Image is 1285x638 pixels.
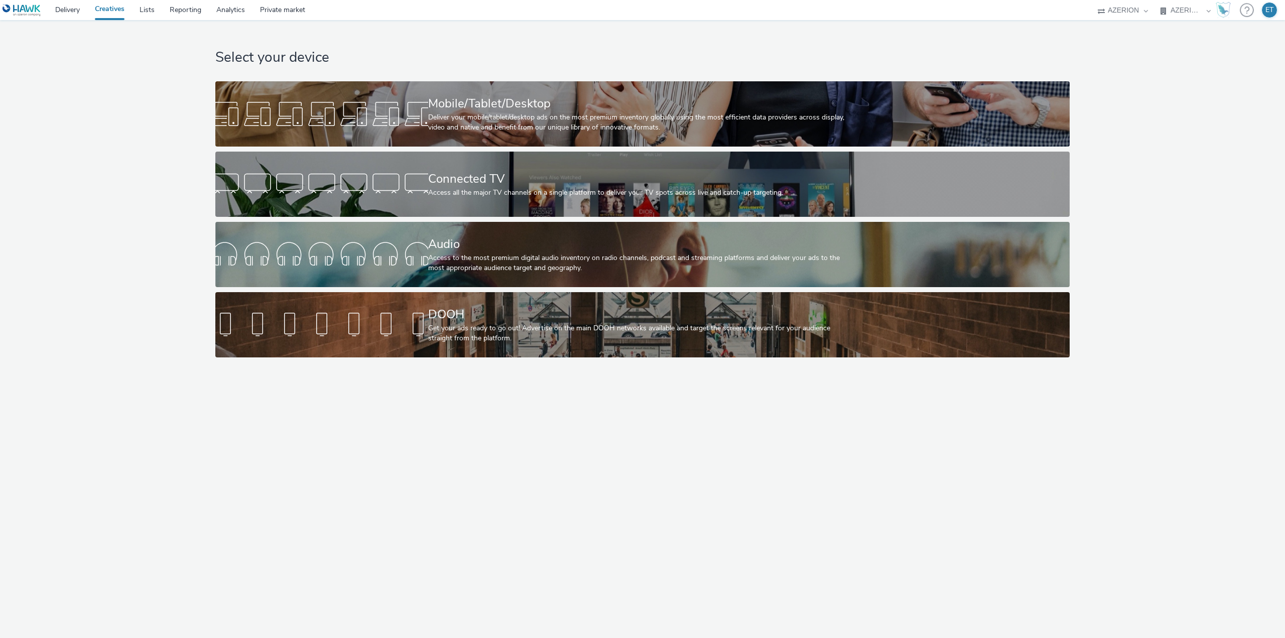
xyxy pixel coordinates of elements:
[428,323,853,344] div: Get your ads ready to go out! Advertise on the main DOOH networks available and target the screen...
[428,253,853,274] div: Access to the most premium digital audio inventory on radio channels, podcast and streaming platf...
[1265,3,1273,18] div: ET
[215,222,1070,287] a: AudioAccess to the most premium digital audio inventory on radio channels, podcast and streaming ...
[1216,2,1231,18] img: Hawk Academy
[428,95,853,112] div: Mobile/Tablet/Desktop
[428,306,853,323] div: DOOH
[215,48,1070,67] h1: Select your device
[428,170,853,188] div: Connected TV
[428,235,853,253] div: Audio
[3,4,41,17] img: undefined Logo
[428,112,853,133] div: Deliver your mobile/tablet/desktop ads on the most premium inventory globally using the most effi...
[215,81,1070,147] a: Mobile/Tablet/DesktopDeliver your mobile/tablet/desktop ads on the most premium inventory globall...
[215,152,1070,217] a: Connected TVAccess all the major TV channels on a single platform to deliver your TV spots across...
[215,292,1070,357] a: DOOHGet your ads ready to go out! Advertise on the main DOOH networks available and target the sc...
[428,188,853,198] div: Access all the major TV channels on a single platform to deliver your TV spots across live and ca...
[1216,2,1235,18] a: Hawk Academy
